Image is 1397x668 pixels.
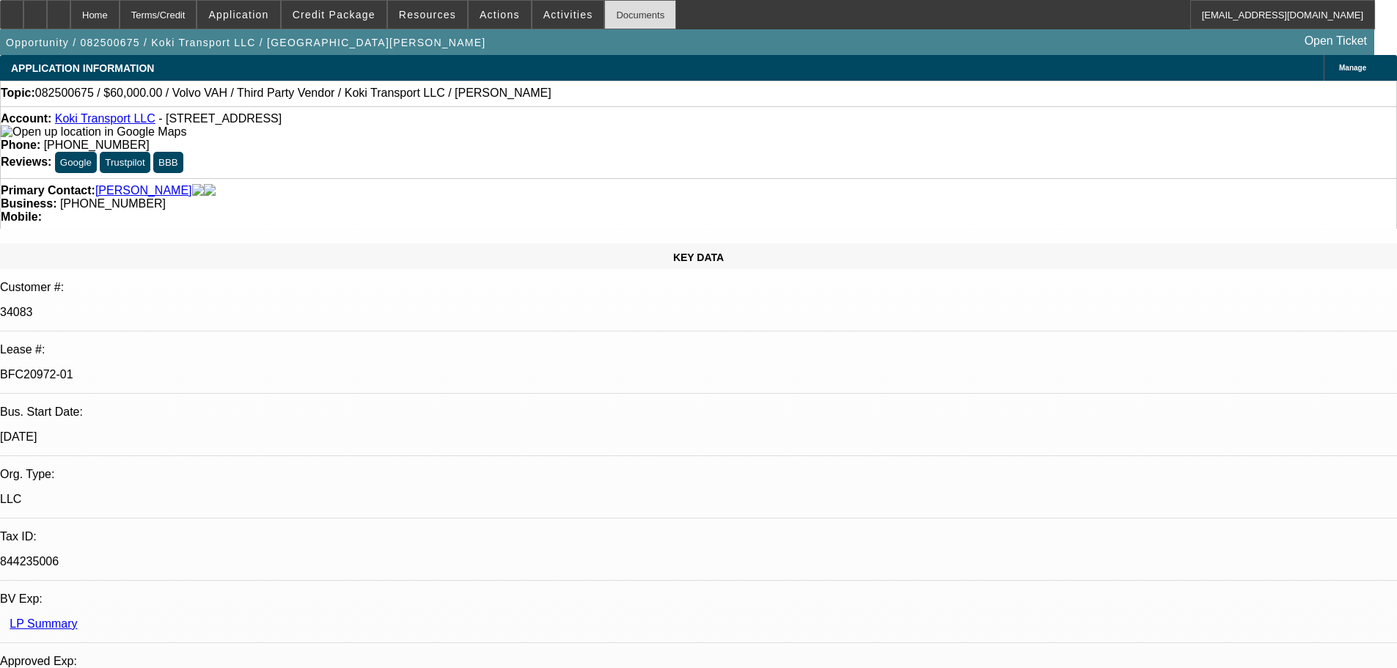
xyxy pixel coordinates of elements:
[192,184,204,197] img: facebook-icon.png
[11,62,154,74] span: APPLICATION INFORMATION
[293,9,375,21] span: Credit Package
[1,210,42,223] strong: Mobile:
[388,1,467,29] button: Resources
[208,9,268,21] span: Application
[10,617,77,630] a: LP Summary
[532,1,604,29] button: Activities
[282,1,386,29] button: Credit Package
[1,125,186,138] a: View Google Maps
[100,152,150,173] button: Trustpilot
[6,37,485,48] span: Opportunity / 082500675 / Koki Transport LLC / [GEOGRAPHIC_DATA][PERSON_NAME]
[1,155,51,168] strong: Reviews:
[1,139,40,151] strong: Phone:
[673,252,724,263] span: KEY DATA
[55,152,97,173] button: Google
[44,139,150,151] span: [PHONE_NUMBER]
[1339,64,1366,72] span: Manage
[95,184,192,197] a: [PERSON_NAME]
[35,87,551,100] span: 082500675 / $60,000.00 / Volvo VAH / Third Party Vendor / Koki Transport LLC / [PERSON_NAME]
[55,112,155,125] a: Koki Transport LLC
[399,9,456,21] span: Resources
[480,9,520,21] span: Actions
[1,184,95,197] strong: Primary Contact:
[204,184,216,197] img: linkedin-icon.png
[158,112,282,125] span: - [STREET_ADDRESS]
[1,112,51,125] strong: Account:
[1,197,56,210] strong: Business:
[197,1,279,29] button: Application
[1,87,35,100] strong: Topic:
[543,9,593,21] span: Activities
[60,197,166,210] span: [PHONE_NUMBER]
[1,125,186,139] img: Open up location in Google Maps
[469,1,531,29] button: Actions
[153,152,183,173] button: BBB
[1299,29,1373,54] a: Open Ticket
